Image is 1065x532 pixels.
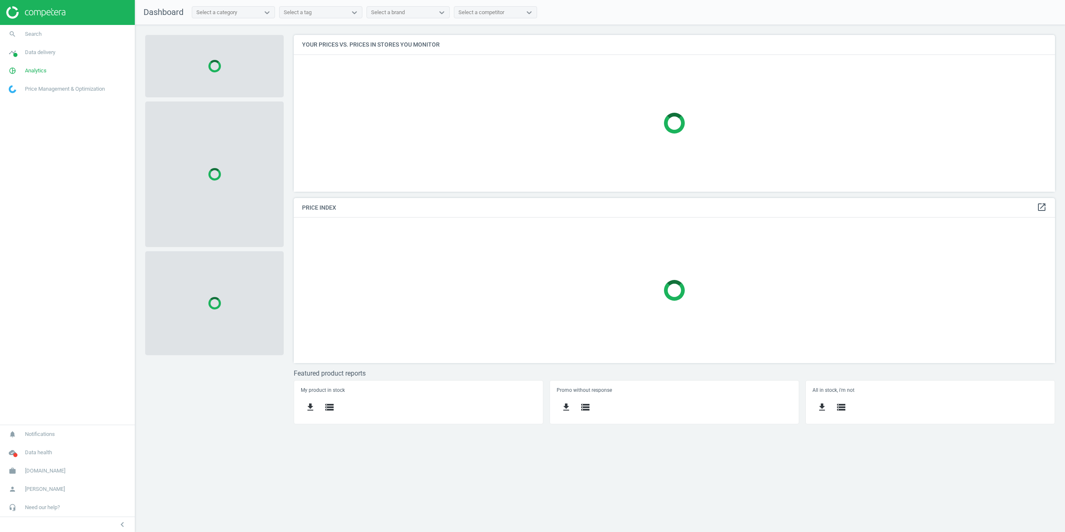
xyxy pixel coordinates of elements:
[117,520,127,530] i: chevron_left
[294,369,1055,377] h3: Featured product reports
[144,7,183,17] span: Dashboard
[320,398,339,417] button: storage
[25,67,47,74] span: Analytics
[25,431,55,438] span: Notifications
[371,9,405,16] div: Select a brand
[25,449,52,456] span: Data health
[576,398,595,417] button: storage
[5,463,20,479] i: work
[25,30,42,38] span: Search
[6,6,65,19] img: ajHJNr6hYgQAAAAASUVORK5CYII=
[5,445,20,460] i: cloud_done
[5,500,20,515] i: headset_mic
[25,467,65,475] span: [DOMAIN_NAME]
[301,387,536,393] h5: My product in stock
[561,402,571,412] i: get_app
[294,35,1055,54] h4: Your prices vs. prices in stores you monitor
[305,402,315,412] i: get_app
[294,198,1055,218] h4: Price Index
[1037,202,1047,213] a: open_in_new
[25,49,55,56] span: Data delivery
[817,402,827,412] i: get_app
[557,387,792,393] h5: Promo without response
[5,63,20,79] i: pie_chart_outlined
[557,398,576,417] button: get_app
[5,481,20,497] i: person
[25,504,60,511] span: Need our help?
[5,45,20,60] i: timeline
[25,85,105,93] span: Price Management & Optimization
[324,402,334,412] i: storage
[5,426,20,442] i: notifications
[25,485,65,493] span: [PERSON_NAME]
[1037,202,1047,212] i: open_in_new
[832,398,851,417] button: storage
[301,398,320,417] button: get_app
[9,85,16,93] img: wGWNvw8QSZomAAAAABJRU5ErkJggg==
[112,519,133,530] button: chevron_left
[836,402,846,412] i: storage
[812,387,1048,393] h5: All in stock, i'm not
[196,9,237,16] div: Select a category
[284,9,312,16] div: Select a tag
[5,26,20,42] i: search
[580,402,590,412] i: storage
[812,398,832,417] button: get_app
[458,9,504,16] div: Select a competitor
